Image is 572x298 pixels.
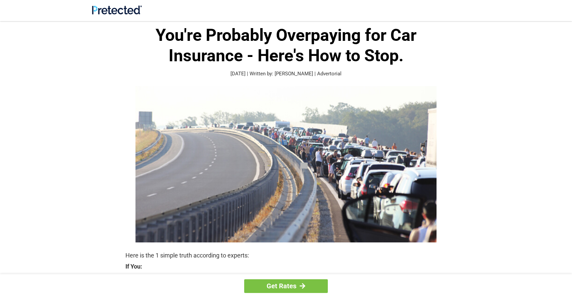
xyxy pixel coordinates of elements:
[131,273,447,282] strong: Are Currently Insured
[125,25,447,66] h1: You're Probably Overpaying for Car Insurance - Here's How to Stop.
[125,264,447,270] strong: If You:
[125,251,447,260] p: Here is the 1 simple truth according to experts:
[92,9,142,16] a: Site Logo
[92,5,142,14] img: Site Logo
[244,279,328,293] a: Get Rates
[125,70,447,78] p: [DATE] | Written by: [PERSON_NAME] | Advertorial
